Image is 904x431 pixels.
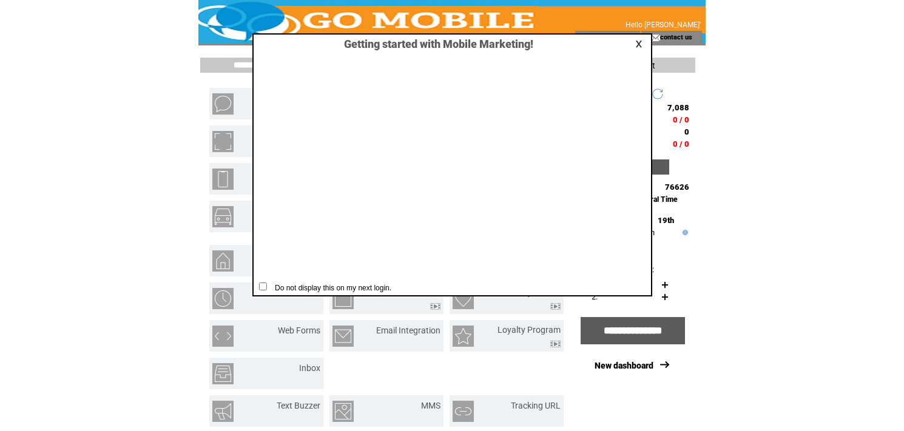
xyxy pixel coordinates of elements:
img: text-blast.png [212,93,234,115]
img: mobile-websites.png [212,169,234,190]
span: 0 / 0 [673,139,689,149]
img: account_icon.gif [594,33,603,42]
a: Tracking URL [511,401,561,410]
img: text-buzzer.png [212,401,234,422]
span: 19th [658,216,674,225]
a: Email Integration [376,326,440,335]
img: inbox.png [212,363,234,384]
img: web-forms.png [212,326,234,347]
img: text-to-win.png [332,288,354,309]
span: Getting started with Mobile Marketing! [332,38,533,50]
span: Central Time [635,195,678,204]
img: mobile-coupons.png [212,131,234,152]
a: MMS [421,401,440,410]
a: Loyalty Program [498,325,561,335]
img: property-listing.png [212,250,234,272]
img: video.png [430,303,440,310]
span: 0 / 0 [673,115,689,124]
span: 76626 [665,182,689,192]
img: mms.png [332,401,354,422]
a: New dashboard [595,361,653,370]
a: Web Forms [278,326,320,335]
img: scheduled-tasks.png [212,288,234,309]
span: Do not display this on my next login. [269,284,391,292]
img: birthday-wishes.png [453,288,474,309]
a: Text Buzzer [277,401,320,410]
span: 7,088 [667,103,689,112]
span: 0 [684,127,689,136]
img: email-integration.png [332,326,354,347]
a: contact us [660,33,692,41]
a: Inbox [299,363,320,373]
img: help.gif [680,230,688,235]
img: contact_us_icon.gif [651,33,660,42]
img: vehicle-listing.png [212,206,234,227]
img: video.png [550,303,561,310]
span: 2. [592,292,598,301]
img: video.png [550,341,561,347]
img: tracking-url.png [453,401,474,422]
span: Hello [PERSON_NAME]' [626,21,701,29]
img: loyalty-program.png [453,326,474,347]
